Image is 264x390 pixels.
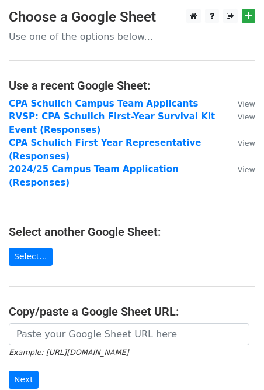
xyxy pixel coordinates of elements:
[9,323,249,345] input: Paste your Google Sheet URL here
[226,164,255,175] a: View
[9,248,53,266] a: Select...
[238,139,255,148] small: View
[226,138,255,148] a: View
[9,30,255,43] p: Use one of the options below...
[238,100,255,108] small: View
[238,112,255,121] small: View
[9,371,39,389] input: Next
[9,138,201,162] a: CPA Schulich First Year Representative (Responses)
[9,348,128,357] small: Example: [URL][DOMAIN_NAME]
[9,225,255,239] h4: Select another Google Sheet:
[226,98,255,109] a: View
[238,165,255,174] small: View
[9,9,255,26] h3: Choose a Google Sheet
[9,98,198,109] a: CPA Schulich Campus Team Applicants
[9,111,215,135] a: RVSP: CPA Schulich First-Year Survival Kit Event (Responses)
[9,305,255,319] h4: Copy/paste a Google Sheet URL:
[9,78,255,93] h4: Use a recent Google Sheet:
[9,164,179,188] a: 2024/25 Campus Team Application (Responses)
[226,111,255,122] a: View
